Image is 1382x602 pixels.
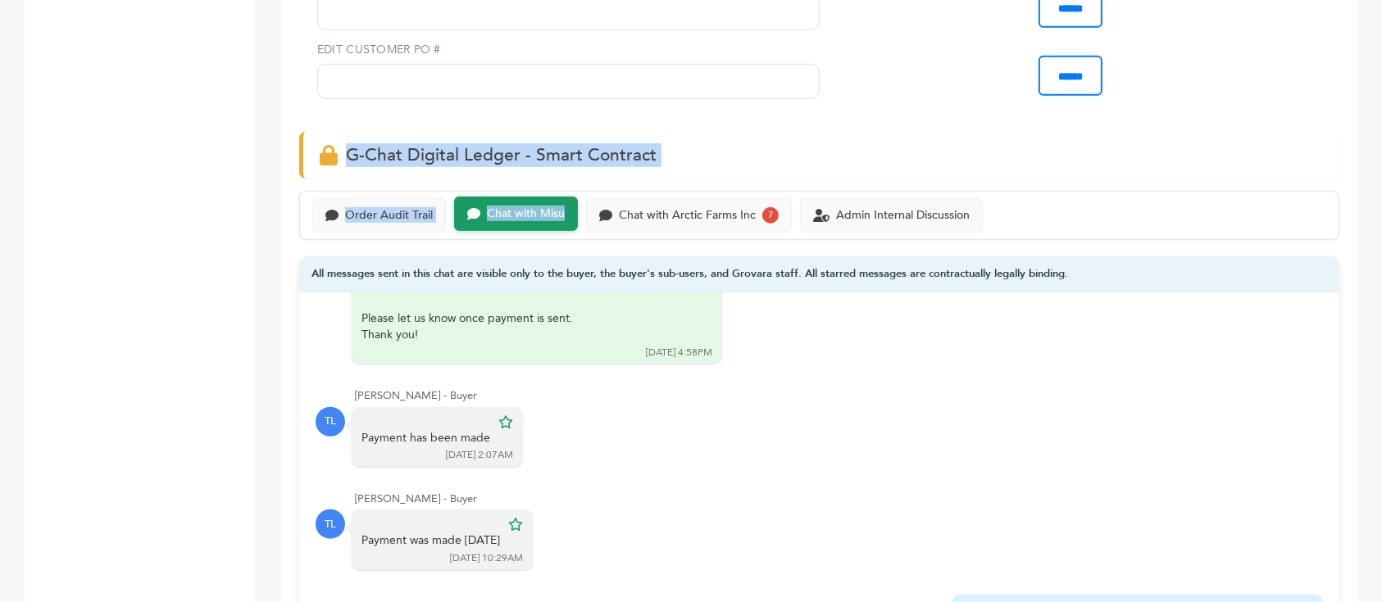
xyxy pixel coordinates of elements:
[762,207,779,224] div: 7
[355,491,1323,506] div: [PERSON_NAME] - Buyer
[316,407,345,437] div: TL
[646,346,712,360] div: [DATE] 4:58PM
[361,532,500,549] div: Payment was made [DATE]
[299,256,1339,293] div: All messages sent in this chat are visible only to the buyer, the buyer's sub-users, and Grovara ...
[345,209,433,223] div: Order Audit Trail
[487,207,565,221] div: Chat with Misu
[361,327,689,343] div: Thank you!
[355,388,1323,403] div: [PERSON_NAME] - Buyer
[361,430,490,446] div: Payment has been made
[361,310,689,327] div: Please let us know once payment is sent.
[317,42,820,58] label: EDIT CUSTOMER PO #
[316,509,345,539] div: TL
[446,448,513,462] div: [DATE] 2:07AM
[346,143,657,167] span: G-Chat Digital Ledger - Smart Contract
[836,209,970,223] div: Admin Internal Discussion
[619,209,756,223] div: Chat with Arctic Farms Inc
[450,551,523,565] div: [DATE] 10:29AM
